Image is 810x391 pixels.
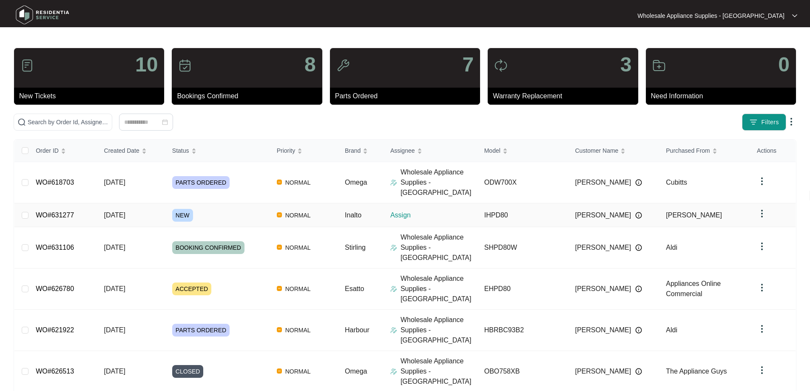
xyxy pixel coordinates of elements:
[637,11,784,20] p: Wholesale Appliance Supplies - [GEOGRAPHIC_DATA]
[761,118,779,127] span: Filters
[172,176,230,189] span: PARTS ORDERED
[568,140,659,162] th: Customer Name
[28,117,108,127] input: Search by Order Id, Assignee Name, Customer Name, Brand and Model
[36,179,74,186] a: WO#618703
[36,368,74,375] a: WO#626513
[757,324,767,334] img: dropdown arrow
[792,14,797,18] img: dropdown arrow
[477,162,568,203] td: ODW700X
[666,326,677,334] span: Aldi
[177,91,322,101] p: Bookings Confirmed
[575,210,631,220] span: [PERSON_NAME]
[345,285,364,292] span: Esatto
[36,285,74,292] a: WO#626780
[575,284,631,294] span: [PERSON_NAME]
[172,146,189,155] span: Status
[282,366,314,377] span: NORMAL
[635,244,642,251] img: Info icon
[666,368,727,375] span: The Appliance Guys
[390,179,397,186] img: Assigner Icon
[172,324,230,337] span: PARTS ORDERED
[666,211,722,219] span: [PERSON_NAME]
[666,244,677,251] span: Aldi
[345,179,367,186] span: Omega
[277,286,282,291] img: Vercel Logo
[345,146,361,155] span: Brand
[635,327,642,334] img: Info icon
[635,179,642,186] img: Info icon
[652,59,666,72] img: icon
[270,140,338,162] th: Priority
[277,146,296,155] span: Priority
[345,368,367,375] span: Omega
[282,177,314,188] span: NORMAL
[36,244,74,251] a: WO#631106
[36,326,74,334] a: WO#621922
[575,325,631,335] span: [PERSON_NAME]
[620,54,632,75] p: 3
[494,59,508,72] img: icon
[484,146,500,155] span: Model
[666,179,687,186] span: Cubitts
[477,310,568,351] td: HBRBC93B2
[635,368,642,375] img: Info icon
[401,167,477,198] p: Wholesale Appliance Supplies - [GEOGRAPHIC_DATA]
[97,140,165,162] th: Created Date
[390,285,397,292] img: Assigner Icon
[742,114,786,131] button: filter iconFilters
[13,2,72,28] img: residentia service logo
[172,209,193,222] span: NEW
[575,146,618,155] span: Customer Name
[575,366,631,377] span: [PERSON_NAME]
[104,146,139,155] span: Created Date
[165,140,270,162] th: Status
[659,140,750,162] th: Purchased From
[29,140,97,162] th: Order ID
[172,241,244,254] span: BOOKING CONFIRMED
[36,146,59,155] span: Order ID
[778,54,790,75] p: 0
[401,274,477,304] p: Wholesale Appliance Supplies - [GEOGRAPHIC_DATA]
[104,368,125,375] span: [DATE]
[635,212,642,219] img: Info icon
[282,325,314,335] span: NORMAL
[282,284,314,294] span: NORMAL
[390,244,397,251] img: Assigner Icon
[104,211,125,219] span: [DATE]
[477,268,568,310] td: EHPD80
[282,210,314,220] span: NORMAL
[477,140,568,162] th: Model
[750,140,796,162] th: Actions
[651,91,796,101] p: Need Information
[282,243,314,253] span: NORMAL
[390,210,477,220] p: Assign
[757,365,767,375] img: dropdown arrow
[493,91,638,101] p: Warranty Replacement
[36,211,74,219] a: WO#631277
[338,140,384,162] th: Brand
[345,211,361,219] span: Inalto
[757,283,767,293] img: dropdown arrow
[477,227,568,268] td: SHPD80W
[390,327,397,334] img: Assigner Icon
[336,59,350,72] img: icon
[757,176,767,186] img: dropdown arrow
[335,91,480,101] p: Parts Ordered
[575,177,631,188] span: [PERSON_NAME]
[104,179,125,186] span: [DATE]
[172,283,211,295] span: ACCEPTED
[666,146,710,155] span: Purchased From
[17,118,26,126] img: search-icon
[477,203,568,227] td: IHPD80
[277,327,282,332] img: Vercel Logo
[135,54,158,75] p: 10
[390,368,397,375] img: Assigner Icon
[345,326,369,334] span: Harbour
[172,365,204,378] span: CLOSED
[277,368,282,374] img: Vercel Logo
[749,118,758,126] img: filter icon
[20,59,34,72] img: icon
[304,54,316,75] p: 8
[401,315,477,345] p: Wholesale Appliance Supplies - [GEOGRAPHIC_DATA]
[19,91,164,101] p: New Tickets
